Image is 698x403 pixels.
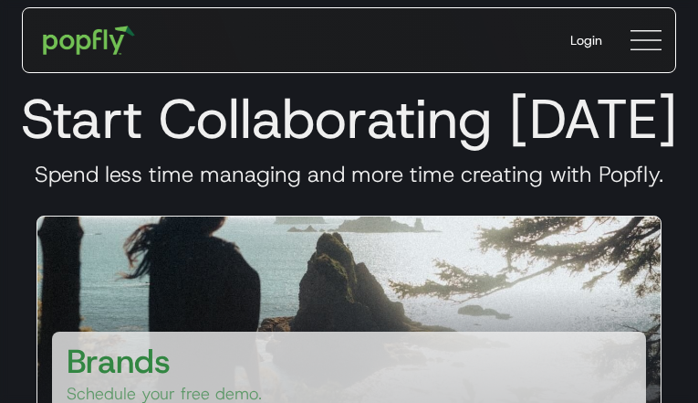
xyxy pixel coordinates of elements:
[30,13,148,68] a: home
[570,31,602,49] div: Login
[67,339,171,383] h3: Brands
[15,161,683,188] h3: Spend less time managing and more time creating with Popfly.
[15,86,683,152] h1: Start Collaborating [DATE]
[556,16,617,64] a: Login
